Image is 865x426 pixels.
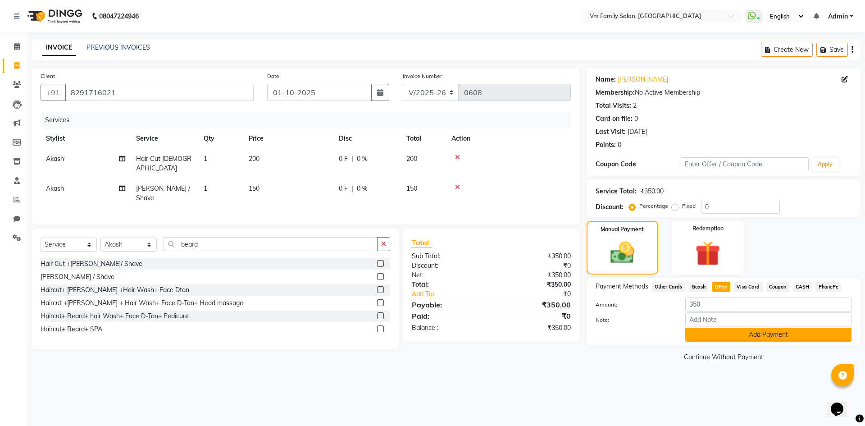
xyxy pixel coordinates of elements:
[712,282,730,292] span: GPay
[339,184,348,193] span: 0 F
[405,270,491,280] div: Net:
[491,311,577,321] div: ₹0
[596,75,616,84] div: Name:
[682,202,696,210] label: Fixed
[46,155,64,163] span: Akash
[491,299,577,310] div: ₹350.00
[357,154,368,164] span: 0 %
[357,184,368,193] span: 0 %
[734,282,763,292] span: Visa Card
[652,282,685,292] span: Other Cards
[351,184,353,193] span: |
[23,4,85,29] img: logo
[267,72,279,80] label: Date
[596,127,626,137] div: Last Visit:
[41,272,114,282] div: [PERSON_NAME] / Shave
[793,282,812,292] span: CASH
[640,187,664,196] div: ₹350.00
[588,353,859,362] a: Continue Without Payment
[685,312,851,326] input: Add Note
[405,289,505,299] a: Add Tip
[766,282,789,292] span: Coupon
[65,84,254,101] input: Search by Name/Mobile/Email/Code
[333,128,401,149] th: Disc
[131,128,198,149] th: Service
[249,184,259,192] span: 150
[505,289,577,299] div: ₹0
[596,101,631,110] div: Total Visits:
[634,114,638,124] div: 0
[761,43,813,57] button: Create New
[164,237,378,251] input: Search or Scan
[596,282,648,291] span: Payment Methods
[136,184,190,202] span: [PERSON_NAME] / Shave
[405,280,491,289] div: Total:
[628,127,647,137] div: [DATE]
[828,12,848,21] span: Admin
[46,184,64,192] span: Akash
[685,328,851,342] button: Add Payment
[603,239,642,266] img: _cash.svg
[136,155,191,172] span: Hair Cut [DEMOGRAPHIC_DATA]
[204,184,207,192] span: 1
[596,202,624,212] div: Discount:
[618,140,621,150] div: 0
[596,88,851,97] div: No Active Membership
[687,238,728,269] img: _gift.svg
[633,101,637,110] div: 2
[351,154,353,164] span: |
[406,184,417,192] span: 150
[601,225,644,234] label: Manual Payment
[491,280,577,289] div: ₹350.00
[86,43,150,51] a: PREVIOUS INVOICES
[42,40,76,56] a: INVOICE
[491,252,577,261] div: ₹350.00
[41,112,578,128] div: Services
[41,259,142,269] div: Hair Cut +[PERSON_NAME]/ Shave
[41,84,66,101] button: +91
[405,261,491,270] div: Discount:
[639,202,668,210] label: Percentage
[596,88,635,97] div: Membership:
[816,43,848,57] button: Save
[405,299,491,310] div: Payable:
[491,323,577,333] div: ₹350.00
[243,128,333,149] th: Price
[412,238,432,247] span: Total
[812,158,838,171] button: Apply
[41,325,102,334] div: Haircut+ Beard+ SPA
[99,4,139,29] b: 08047224946
[692,224,724,233] label: Redemption
[596,140,616,150] div: Points:
[41,311,189,321] div: Haircut+ Beard+ hair Wash+ Face D-Tan+ Pedicure
[827,390,856,417] iframe: chat widget
[446,128,571,149] th: Action
[198,128,243,149] th: Qty
[815,282,841,292] span: PhonePe
[491,270,577,280] div: ₹350.00
[41,298,243,308] div: Haircut +[PERSON_NAME] + Hair Wash+ Face D-Tan+ Head massage
[403,72,442,80] label: Invoice Number
[685,298,851,311] input: Amount
[204,155,207,163] span: 1
[41,128,131,149] th: Stylist
[589,301,678,309] label: Amount:
[41,285,189,295] div: Haircut+ [PERSON_NAME] +Hair Wash+ Face Dtan
[491,261,577,270] div: ₹0
[41,72,55,80] label: Client
[681,157,809,171] input: Enter Offer / Coupon Code
[406,155,417,163] span: 200
[589,316,678,324] label: Note:
[401,128,446,149] th: Total
[688,282,708,292] span: Gcash
[596,114,633,124] div: Card on file:
[249,155,259,163] span: 200
[596,187,637,196] div: Service Total:
[405,252,491,261] div: Sub Total:
[405,323,491,333] div: Balance :
[405,311,491,321] div: Paid:
[618,75,668,84] a: [PERSON_NAME]
[339,154,348,164] span: 0 F
[596,160,681,169] div: Coupon Code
